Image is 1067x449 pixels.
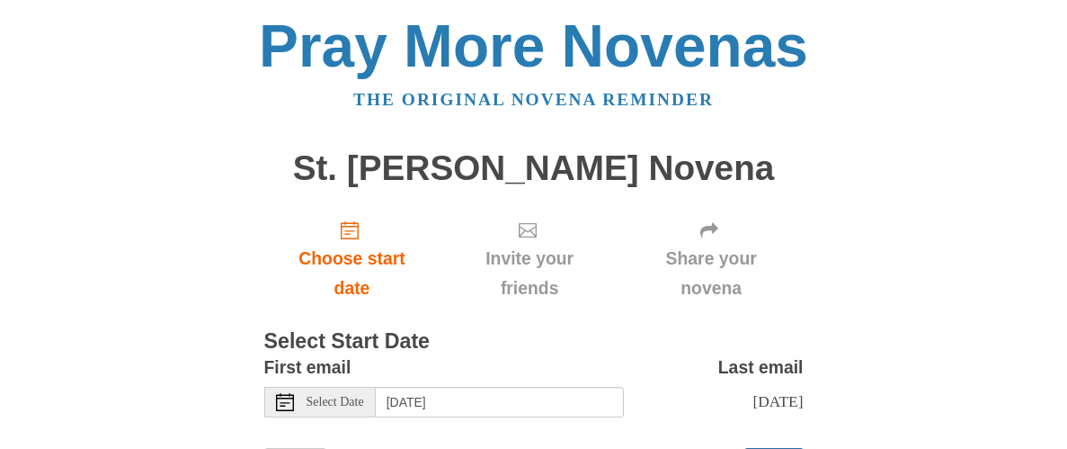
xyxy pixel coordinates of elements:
a: Choose start date [264,205,440,312]
a: The original novena reminder [353,90,714,109]
h1: St. [PERSON_NAME] Novena [264,149,804,188]
span: Choose start date [282,244,422,303]
label: Last email [718,353,804,382]
span: Select Date [307,396,364,409]
div: Click "Next" to confirm your start date first. [440,205,618,312]
a: Pray More Novenas [259,13,808,79]
h3: Select Start Date [264,330,804,354]
span: [DATE] [752,392,803,410]
label: First email [264,353,351,382]
span: Share your novena [637,244,786,303]
div: Click "Next" to confirm your start date first. [619,205,804,312]
span: Invite your friends [458,244,600,303]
